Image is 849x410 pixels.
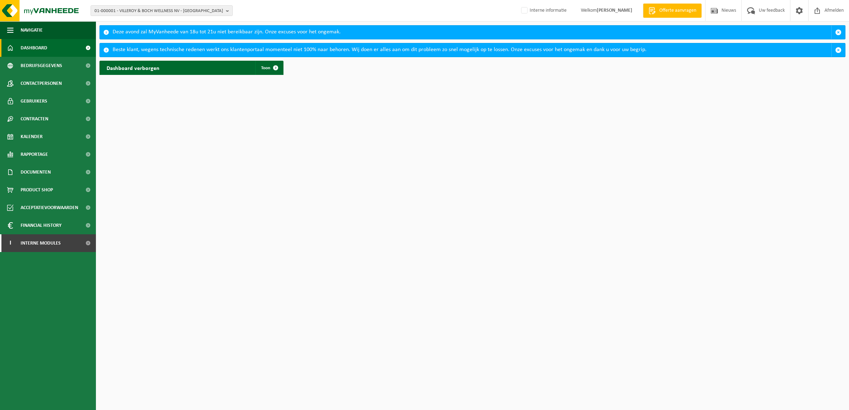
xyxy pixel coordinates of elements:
span: Documenten [21,163,51,181]
span: Interne modules [21,234,61,252]
h2: Dashboard verborgen [99,61,167,75]
span: Contracten [21,110,48,128]
span: I [7,234,13,252]
span: Dashboard [21,39,47,57]
span: Gebruikers [21,92,47,110]
span: Rapportage [21,146,48,163]
div: Beste klant, wegens technische redenen werkt ons klantenportaal momenteel niet 100% naar behoren.... [113,43,831,57]
span: Kalender [21,128,43,146]
a: Toon [255,61,283,75]
label: Interne informatie [520,5,567,16]
span: Financial History [21,217,61,234]
span: Toon [261,66,270,70]
span: Product Shop [21,181,53,199]
span: Contactpersonen [21,75,62,92]
div: Deze avond zal MyVanheede van 18u tot 21u niet bereikbaar zijn. Onze excuses voor het ongemak. [113,26,831,39]
span: Acceptatievoorwaarden [21,199,78,217]
span: Offerte aanvragen [658,7,698,14]
strong: [PERSON_NAME] [597,8,632,13]
button: 01-000001 - VILLEROY & BOCH WELLNESS NV - [GEOGRAPHIC_DATA] [91,5,233,16]
span: Bedrijfsgegevens [21,57,62,75]
span: Navigatie [21,21,43,39]
a: Offerte aanvragen [643,4,702,18]
span: 01-000001 - VILLEROY & BOCH WELLNESS NV - [GEOGRAPHIC_DATA] [94,6,223,16]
